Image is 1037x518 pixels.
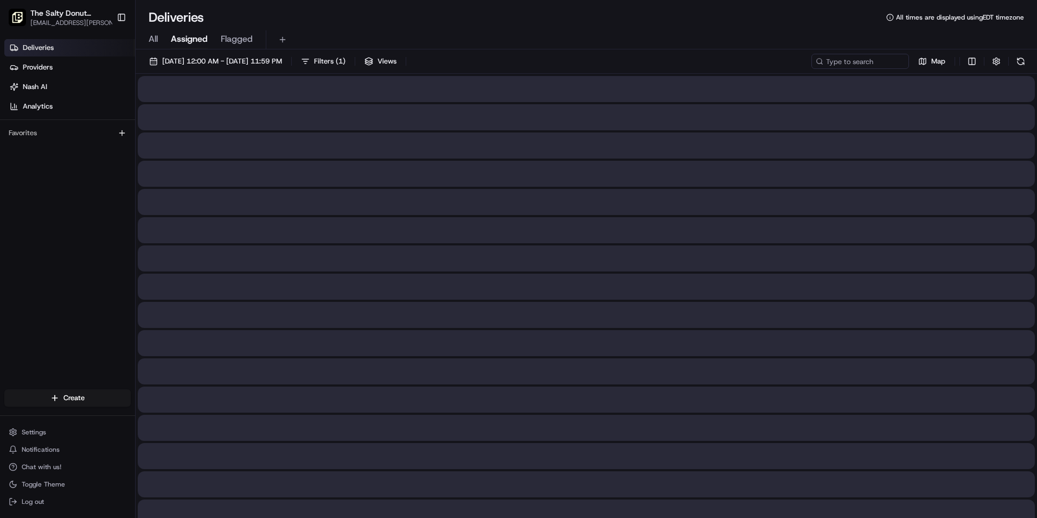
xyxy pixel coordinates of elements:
a: Analytics [4,98,135,115]
span: Log out [22,497,44,506]
span: All times are displayed using EDT timezone [896,13,1024,22]
button: Toggle Theme [4,477,131,492]
button: The Salty Donut (Wynwood)The Salty Donut ([GEOGRAPHIC_DATA])[EMAIL_ADDRESS][PERSON_NAME][DOMAIN_N... [4,4,112,30]
a: Providers [4,59,135,76]
button: [EMAIL_ADDRESS][PERSON_NAME][DOMAIN_NAME] [30,18,123,27]
span: Nash AI [23,82,47,92]
input: Type to search [811,54,909,69]
h1: Deliveries [149,9,204,26]
span: Notifications [22,445,60,454]
div: Favorites [4,124,131,142]
span: Deliveries [23,43,54,53]
button: Chat with us! [4,459,131,475]
span: [DATE] 12:00 AM - [DATE] 11:59 PM [162,56,282,66]
button: Create [4,389,131,407]
span: Create [63,393,85,403]
span: Map [931,56,945,66]
span: Toggle Theme [22,480,65,489]
button: Map [913,54,950,69]
img: The Salty Donut (Wynwood) [9,9,26,26]
span: Filters [314,56,345,66]
span: Chat with us! [22,463,61,471]
a: Nash AI [4,78,135,96]
a: Deliveries [4,39,135,56]
button: Settings [4,425,131,440]
span: Providers [23,62,53,72]
span: Flagged [221,33,253,46]
span: Analytics [23,102,53,111]
span: Settings [22,428,46,437]
button: Filters(1) [296,54,350,69]
button: The Salty Donut ([GEOGRAPHIC_DATA]) [30,8,111,18]
span: ( 1 ) [336,56,345,66]
button: Views [360,54,401,69]
button: Refresh [1013,54,1028,69]
button: Notifications [4,442,131,457]
span: All [149,33,158,46]
span: Views [377,56,396,66]
span: Assigned [171,33,208,46]
button: [DATE] 12:00 AM - [DATE] 11:59 PM [144,54,287,69]
button: Log out [4,494,131,509]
